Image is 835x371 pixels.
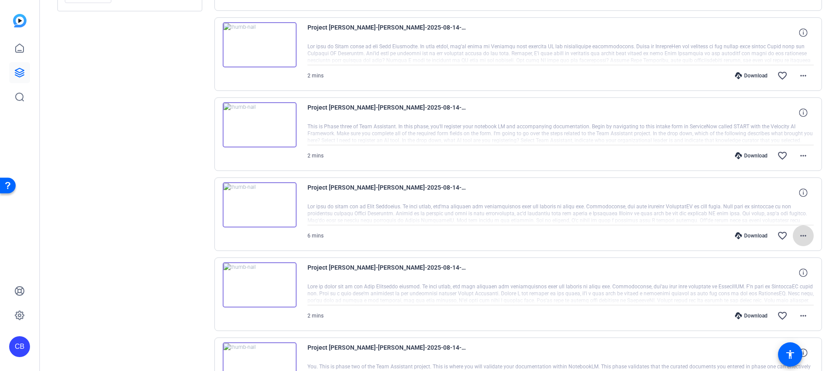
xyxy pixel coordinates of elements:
mat-icon: more_horiz [798,231,808,241]
span: 2 mins [307,313,324,319]
mat-icon: more_horiz [798,150,808,161]
mat-icon: favorite_border [777,70,788,81]
mat-icon: accessibility [785,349,795,360]
mat-icon: favorite_border [777,231,788,241]
img: blue-gradient.svg [13,14,27,27]
span: 2 mins [307,73,324,79]
span: Project [PERSON_NAME]-[PERSON_NAME]-2025-08-14-13-57-52-331-0 [307,102,468,123]
mat-icon: favorite_border [777,150,788,161]
mat-icon: more_horiz [798,70,808,81]
span: Project [PERSON_NAME]-[PERSON_NAME]-2025-08-14-13-51-21-096-0 [307,182,468,203]
span: Project [PERSON_NAME]-[PERSON_NAME]-2025-08-14-13-46-36-583-0 [307,342,468,363]
span: Project [PERSON_NAME]-[PERSON_NAME]-2025-08-14-14-00-22-647-0 [307,22,468,43]
img: thumb-nail [223,262,297,307]
img: thumb-nail [223,22,297,67]
mat-icon: favorite_border [777,311,788,321]
span: Project [PERSON_NAME]-[PERSON_NAME]-2025-08-14-13-47-53-520-0 [307,262,468,283]
span: 2 mins [307,153,324,159]
div: Download [731,312,772,319]
div: Download [731,72,772,79]
img: thumb-nail [223,182,297,227]
img: thumb-nail [223,102,297,147]
div: Download [731,152,772,159]
mat-icon: more_horiz [798,311,808,321]
div: CB [9,336,30,357]
div: Download [731,232,772,239]
span: 6 mins [307,233,324,239]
